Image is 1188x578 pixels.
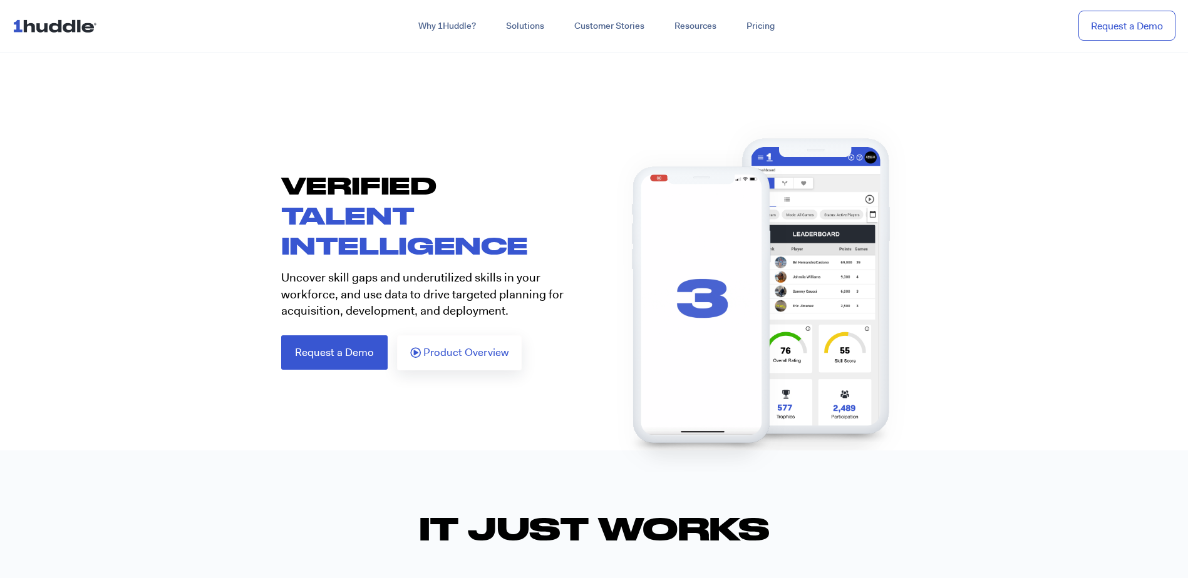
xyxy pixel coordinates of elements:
span: Product Overview [423,347,509,358]
a: Why 1Huddle? [403,15,491,38]
a: Solutions [491,15,559,38]
span: TALENT INTELLIGENCE [281,201,529,259]
a: Customer Stories [559,15,659,38]
a: Resources [659,15,731,38]
a: Pricing [731,15,790,38]
a: Request a Demo [281,335,388,370]
a: Request a Demo [1078,11,1175,41]
span: Request a Demo [295,347,374,358]
img: ... [13,14,102,38]
a: Product Overview [397,335,522,370]
h1: VERIFIED [281,170,594,260]
p: Uncover skill gaps and underutilized skills in your workforce, and use data to drive targeted pla... [281,270,585,320]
